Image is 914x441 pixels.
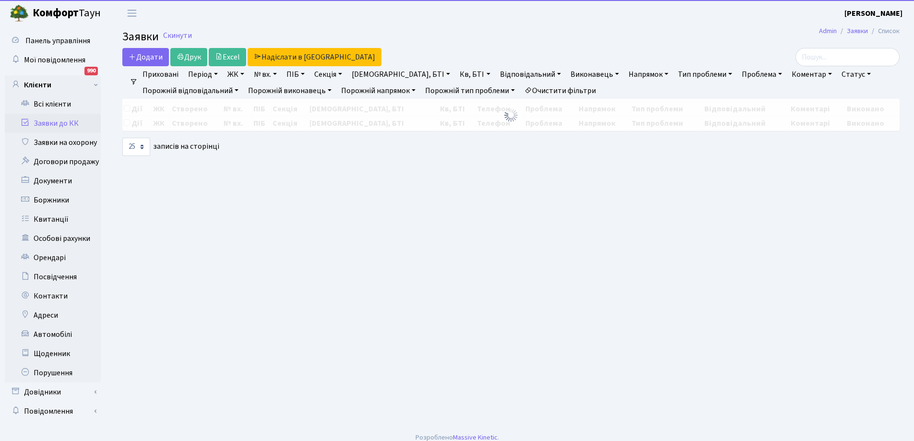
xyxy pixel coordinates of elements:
[310,66,346,83] a: Секція
[5,75,101,95] a: Клієнти
[5,210,101,229] a: Квитанції
[184,66,222,83] a: Період
[421,83,519,99] a: Порожній тип проблеми
[120,5,144,21] button: Переключити навігацію
[250,66,281,83] a: № вх.
[868,26,900,36] li: Список
[456,66,494,83] a: Кв, БТІ
[84,67,98,75] div: 990
[5,229,101,248] a: Особові рахунки
[738,66,786,83] a: Проблема
[224,66,248,83] a: ЖК
[5,114,101,133] a: Заявки до КК
[625,66,672,83] a: Напрямок
[5,171,101,191] a: Документи
[139,66,182,83] a: Приховані
[122,48,169,66] a: Додати
[819,26,837,36] a: Admin
[838,66,875,83] a: Статус
[10,4,29,23] img: logo.png
[244,83,335,99] a: Порожній виконавець
[844,8,902,19] a: [PERSON_NAME]
[209,48,246,66] a: Excel
[5,95,101,114] a: Всі клієнти
[122,28,159,45] span: Заявки
[5,133,101,152] a: Заявки на охорону
[567,66,623,83] a: Виконавець
[5,382,101,402] a: Довідники
[5,191,101,210] a: Боржники
[170,48,207,66] a: Друк
[139,83,242,99] a: Порожній відповідальний
[847,26,868,36] a: Заявки
[163,31,192,40] a: Скинути
[795,48,900,66] input: Пошук...
[5,50,101,70] a: Мої повідомлення990
[5,267,101,286] a: Посвідчення
[805,21,914,41] nav: breadcrumb
[503,107,519,123] img: Обробка...
[24,55,85,65] span: Мої повідомлення
[5,325,101,344] a: Автомобілі
[5,248,101,267] a: Орендарі
[5,31,101,50] a: Панель управління
[248,48,381,66] a: Надіслати в [GEOGRAPHIC_DATA]
[5,286,101,306] a: Контакти
[5,344,101,363] a: Щоденник
[5,363,101,382] a: Порушення
[25,36,90,46] span: Панель управління
[129,52,163,62] span: Додати
[122,138,219,156] label: записів на сторінці
[521,83,600,99] a: Очистити фільтри
[33,5,79,21] b: Комфорт
[122,138,150,156] select: записів на сторінці
[33,5,101,22] span: Таун
[5,152,101,171] a: Договори продажу
[337,83,419,99] a: Порожній напрямок
[5,402,101,421] a: Повідомлення
[5,306,101,325] a: Адреси
[674,66,736,83] a: Тип проблеми
[283,66,309,83] a: ПІБ
[496,66,565,83] a: Відповідальний
[788,66,836,83] a: Коментар
[348,66,454,83] a: [DEMOGRAPHIC_DATA], БТІ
